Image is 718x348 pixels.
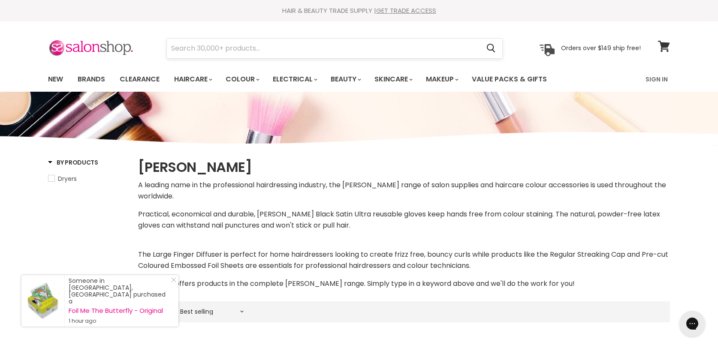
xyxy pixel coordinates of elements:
[675,308,709,339] iframe: Gorgias live chat messenger
[69,318,170,324] small: 1 hour ago
[465,70,553,88] a: Value Packs & Gifts
[37,6,681,15] div: HAIR & BEAUTY TRADE SUPPLY |
[561,44,641,52] p: Orders over $149 ship free!
[69,307,170,314] a: Foil Me The Butterfly - Original
[219,70,265,88] a: Colour
[640,70,673,88] a: Sign In
[480,39,502,58] button: Search
[171,277,176,282] svg: Close Icon
[324,70,366,88] a: Beauty
[69,277,170,324] div: Someone in [GEOGRAPHIC_DATA], [GEOGRAPHIC_DATA] purchased a
[58,174,77,183] span: Dryers
[21,275,64,327] a: Visit product page
[48,174,127,183] a: Dryers
[138,180,670,289] div: Practical, economical and durable, [PERSON_NAME] Black Satin Ultra reusable gloves keep hands fre...
[167,39,480,58] input: Search
[166,38,503,59] form: Product
[113,70,166,88] a: Clearance
[138,249,670,271] p: The Large Finger Diffuser is perfect for home hairdressers looking to create frizz free, bouncy c...
[168,277,176,286] a: Close Notification
[37,67,681,92] nav: Main
[42,67,597,92] ul: Main menu
[48,158,98,167] h3: By Products
[71,70,112,88] a: Brands
[266,70,323,88] a: Electrical
[419,70,464,88] a: Makeup
[368,70,418,88] a: Skincare
[376,6,436,15] a: GET TRADE ACCESS
[138,158,670,176] h1: [PERSON_NAME]
[138,180,670,202] p: A leading name in the professional hairdressing industry, the [PERSON_NAME] range of salon suppli...
[42,70,69,88] a: New
[168,70,217,88] a: Haircare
